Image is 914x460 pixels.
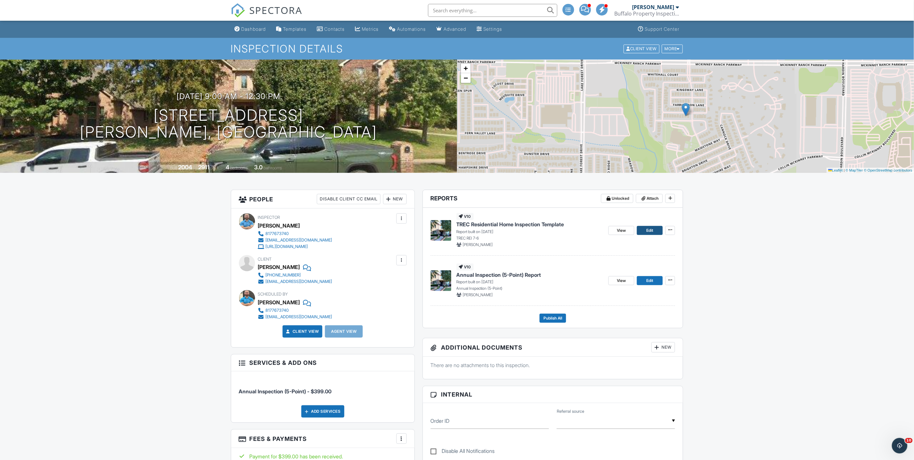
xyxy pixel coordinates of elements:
[636,23,682,35] a: Support Center
[266,244,308,249] div: [URL][DOMAIN_NAME]
[484,26,502,32] div: Settings
[239,388,332,395] span: Annual Inspection (5-Point) - $399.00
[266,314,332,320] div: [EMAIL_ADDRESS][DOMAIN_NAME]
[170,165,177,170] span: Built
[231,43,683,54] h1: Inspection Details
[387,23,429,35] a: Automations (Advanced)
[231,430,414,448] h3: Fees & Payments
[258,307,332,314] a: 8177673740
[434,23,469,35] a: Advanced
[383,194,407,204] div: New
[258,292,288,297] span: Scheduled By
[301,405,344,418] div: Add Services
[623,46,661,51] a: Client View
[177,92,280,101] h3: [DATE] 9:00 am - 12:30 pm
[266,238,332,243] div: [EMAIL_ADDRESS][DOMAIN_NAME]
[258,257,272,262] span: Client
[258,278,332,285] a: [EMAIL_ADDRESS][DOMAIN_NAME]
[258,221,300,230] div: [PERSON_NAME]
[231,3,245,17] img: The Best Home Inspection Software - Spectora
[210,165,220,170] span: sq. ft.
[317,194,381,204] div: Disable Client CC Email
[632,4,674,10] div: [PERSON_NAME]
[178,164,192,171] div: 2004
[231,354,414,371] h3: Services & Add ons
[315,23,348,35] a: Contacts
[258,243,332,250] a: [URL][DOMAIN_NAME]
[461,63,471,73] a: Zoom in
[662,44,683,53] div: More
[258,314,332,320] a: [EMAIL_ADDRESS][DOMAIN_NAME]
[325,26,345,32] div: Contacts
[353,23,382,35] a: Metrics
[444,26,467,32] div: Advanced
[274,23,309,35] a: Templates
[428,4,557,17] input: Search everything...
[266,308,289,313] div: 8177673740
[263,165,282,170] span: bathrooms
[431,417,450,424] label: Order ID
[474,23,505,35] a: Settings
[461,73,471,83] a: Zoom out
[283,26,307,32] div: Templates
[231,9,303,22] a: SPECTORA
[232,23,269,35] a: Dashboard
[431,448,495,456] label: Disable All Notifications
[231,190,414,208] h3: People
[258,237,332,243] a: [EMAIL_ADDRESS][DOMAIN_NAME]
[254,164,263,171] div: 3.0
[615,10,679,17] div: Buffalo Property Inspections
[423,386,683,403] h3: Internal
[239,376,407,400] li: Service: Annual Inspection (5-Point)
[431,362,675,369] p: There are no attachments to this inspection.
[624,44,660,53] div: Client View
[266,231,289,236] div: 8177673740
[258,215,280,220] span: Inspector
[682,103,690,116] img: Marker
[844,168,845,172] span: |
[198,164,210,171] div: 2911
[258,272,332,278] a: [PHONE_NUMBER]
[230,165,248,170] span: bedrooms
[464,74,468,82] span: −
[226,164,229,171] div: 4
[645,26,680,32] div: Support Center
[423,338,683,357] h3: Additional Documents
[239,453,407,460] div: Payment for $399.00 has been received.
[285,328,319,335] a: Client View
[557,409,584,414] label: Referral source
[864,168,912,172] a: © OpenStreetMap contributors
[362,26,379,32] div: Metrics
[905,438,913,443] span: 10
[846,168,863,172] a: © MapTiler
[242,26,266,32] div: Dashboard
[266,279,332,284] div: [EMAIL_ADDRESS][DOMAIN_NAME]
[80,107,377,141] h1: [STREET_ADDRESS] [PERSON_NAME], [GEOGRAPHIC_DATA]
[397,26,426,32] div: Automations
[266,273,301,278] div: [PHONE_NUMBER]
[258,297,300,307] div: [PERSON_NAME]
[651,342,675,353] div: New
[892,438,908,454] iframe: Intercom live chat
[250,3,303,17] span: SPECTORA
[258,262,300,272] div: [PERSON_NAME]
[464,64,468,72] span: +
[258,230,332,237] a: 8177673740
[828,168,843,172] a: Leaflet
